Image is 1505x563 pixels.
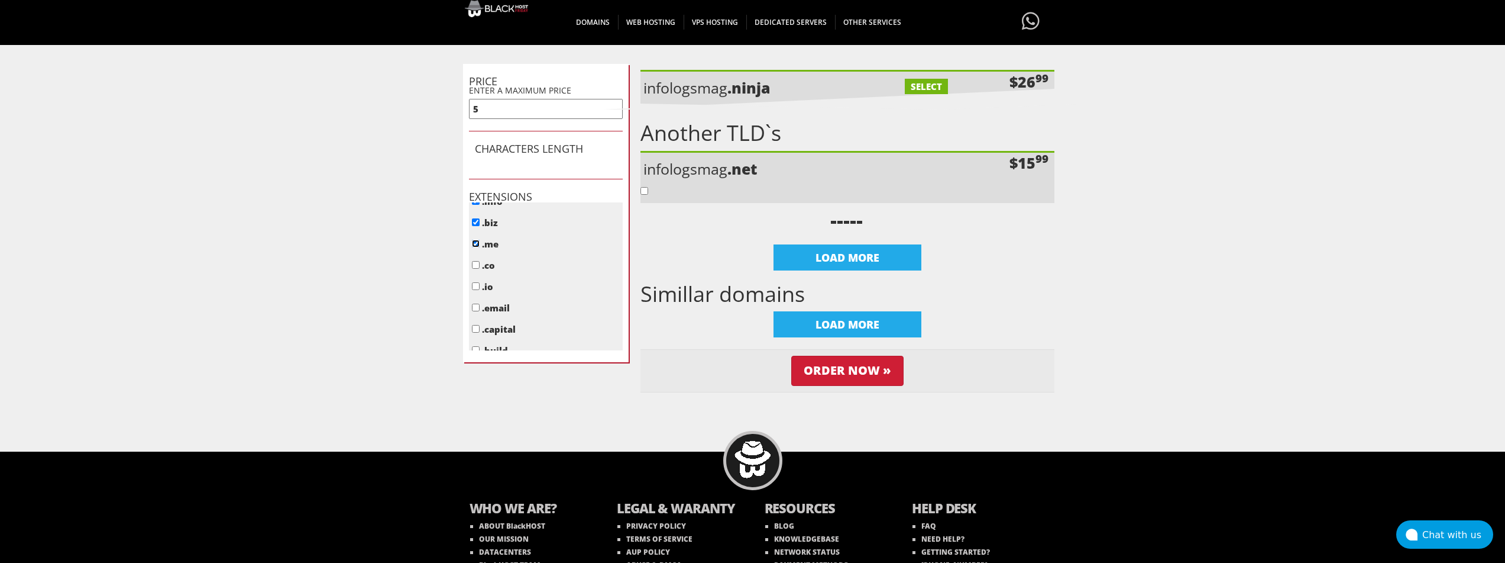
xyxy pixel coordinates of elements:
input: Order Now » [791,356,904,386]
b: HELP DESK [912,499,1036,520]
label: .build [482,345,508,356]
a: GETTING STARTED? [912,547,990,557]
label: .me [482,238,499,250]
h1: Another TLD`s [640,121,1054,145]
sup: 99 [1035,70,1048,85]
b: WHO WE ARE? [470,499,594,520]
label: .capital [482,323,516,335]
a: KNOWLEDGEBASE [765,534,839,544]
div: LOAD MORE [773,244,921,271]
label: SELECT [905,79,948,94]
a: PRIVACY POLICY [617,521,686,531]
a: BLOG [765,521,794,531]
a: ABOUT BlackHOST [470,521,545,531]
img: BlackHOST mascont, Blacky. [734,441,771,478]
label: .co [482,259,495,271]
span: WEB HOSTING [618,15,684,30]
a: FAQ [912,521,936,531]
a: DATACENTERS [470,547,531,557]
p: infologsmag [643,78,850,98]
a: TERMS OF SERVICE [617,534,692,544]
div: Chat with us [1422,529,1493,541]
span: DOMAINS [568,15,619,30]
a: NETWORK STATUS [765,547,840,557]
h1: EXTENSIONS [469,191,623,203]
a: OUR MISSION [470,534,529,544]
a: NEED HELP? [912,534,965,544]
b: RESOURCES [765,499,889,520]
h1: Simillar domains [640,282,1054,306]
span: OTHER SERVICES [835,15,910,30]
label: .io [482,281,493,292]
button: Chat with us [1396,520,1493,549]
a: AUP POLICY [617,547,670,557]
label: .email [482,302,510,314]
span: DEDICATED SERVERS [746,15,836,30]
p: ENTER A MAXIMUM PRICE [469,85,623,96]
sup: 99 [1035,151,1048,166]
h1: CHARACTERS LENGTH [475,143,617,155]
div: $15 [1009,153,1048,173]
div: LOAD MORE [773,311,921,337]
b: .ninja [727,78,771,98]
h1: PRICE [469,76,623,88]
div: $26 [1009,72,1048,92]
b: LEGAL & WARANTY [617,499,741,520]
span: VPS HOSTING [684,15,747,30]
label: .biz [482,217,498,229]
p: infologsmag [643,159,850,179]
b: .net [727,159,758,179]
